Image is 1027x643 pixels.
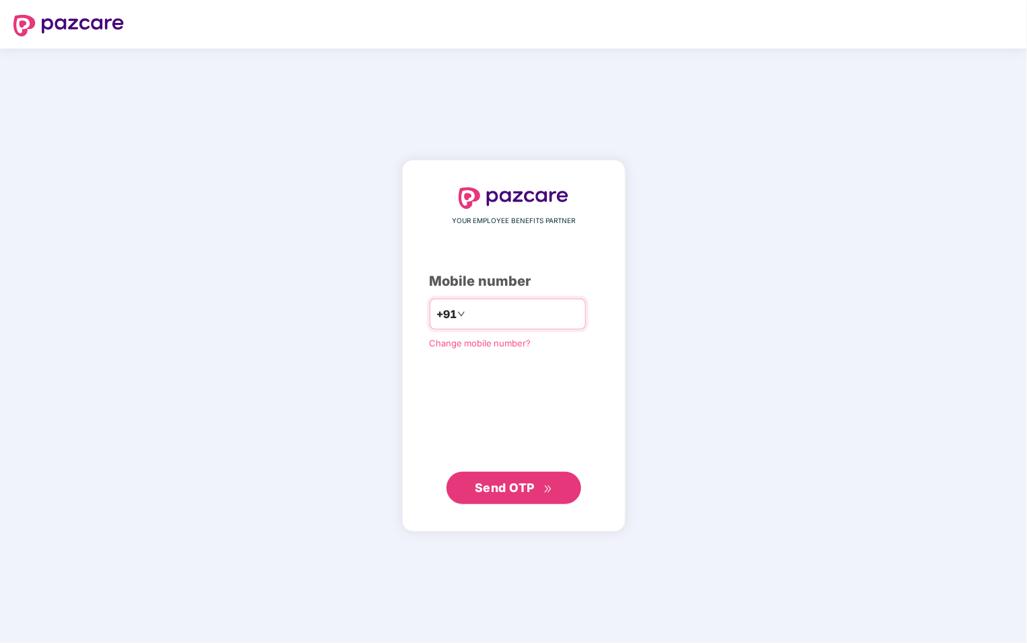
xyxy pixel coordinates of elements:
span: down [457,310,465,318]
img: logo [459,187,569,209]
div: Mobile number [430,271,598,292]
span: double-right [543,485,552,493]
button: Send OTPdouble-right [446,472,581,504]
span: YOUR EMPLOYEE BENEFITS PARTNER [452,216,575,226]
span: +91 [437,306,457,323]
img: logo [13,15,124,36]
a: Change mobile number? [430,338,531,348]
span: Send OTP [475,481,535,495]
